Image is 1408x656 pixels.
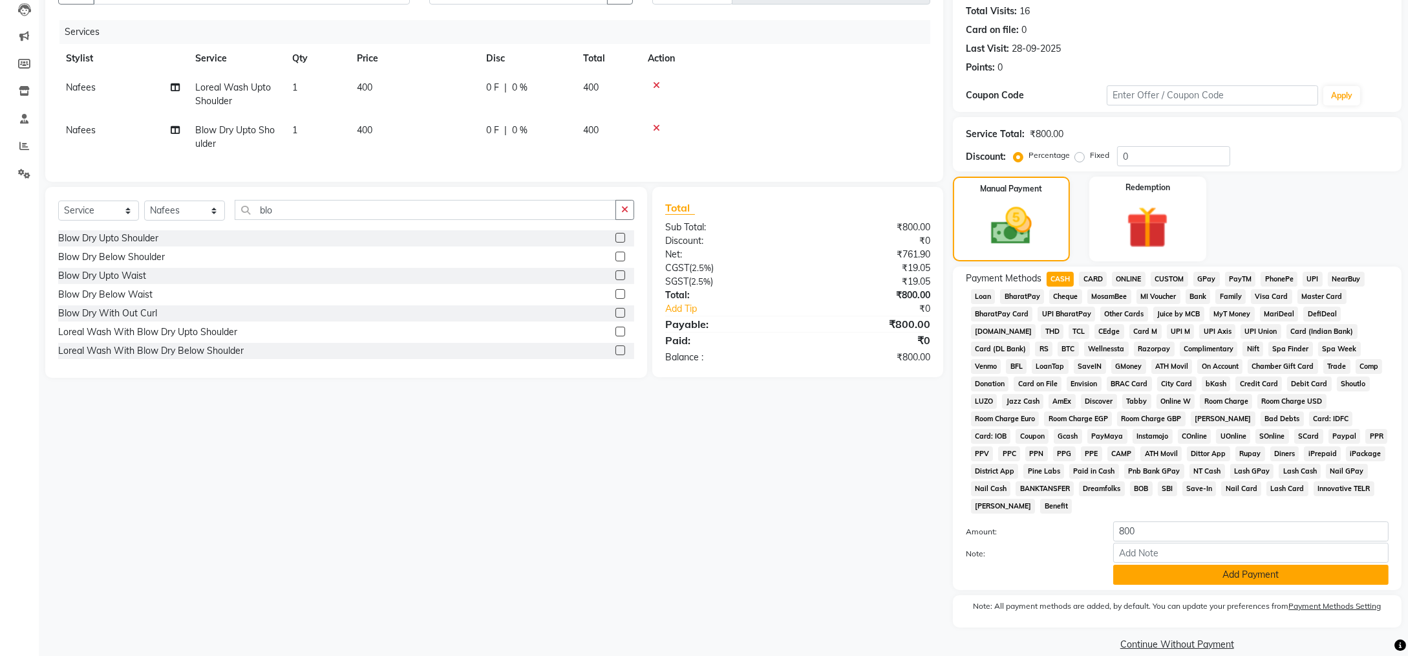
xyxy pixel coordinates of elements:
[1067,377,1102,391] span: Envision
[512,81,528,94] span: 0 %
[59,20,940,44] div: Services
[956,526,1104,538] label: Amount:
[58,344,244,358] div: Loreal Wash With Blow Dry Below Shoulder
[1235,446,1265,461] span: Rupay
[1111,359,1146,374] span: GMoney
[349,44,478,73] th: Price
[665,262,689,274] span: CGST
[1019,5,1030,18] div: 16
[798,289,940,302] div: ₹800.00
[58,44,187,73] th: Stylist
[656,316,798,332] div: Payable:
[1058,342,1079,356] span: BTC
[1130,481,1153,496] span: BOB
[512,124,528,137] span: 0 %
[1113,201,1182,254] img: _gift.svg
[478,44,575,73] th: Disc
[1191,411,1255,426] span: [PERSON_NAME]
[692,263,711,273] span: 2.5%
[1040,499,1072,514] span: Benefit
[1309,411,1353,426] span: Card: IDFC
[1023,464,1064,479] span: Pine Labs
[1084,342,1129,356] span: Wellnessta
[798,261,940,275] div: ₹19.05
[58,250,165,264] div: Blow Dry Below Shoulder
[1113,521,1389,541] input: Amount
[1323,86,1360,105] button: Apply
[292,124,297,136] span: 1
[1180,342,1238,356] span: Complimentary
[656,333,798,348] div: Paid:
[1100,307,1148,322] span: Other Cards
[1268,342,1313,356] span: Spa Finder
[1356,359,1383,374] span: Comp
[1047,272,1074,287] span: CASH
[195,82,271,107] span: Loreal Wash Upto Shoulder
[798,234,940,248] div: ₹0
[1151,272,1188,287] span: CUSTOM
[971,499,1036,514] span: [PERSON_NAME]
[966,23,1019,37] div: Card on file:
[656,275,798,289] div: ( )
[971,394,997,409] span: LUZO
[1069,324,1089,339] span: TCL
[1297,289,1347,304] span: Master Card
[1346,446,1385,461] span: iPackage
[1044,411,1112,426] span: Room Charge EGP
[1094,324,1124,339] span: CEdge
[656,289,798,302] div: Total:
[798,221,940,234] div: ₹800.00
[1107,85,1318,105] input: Enter Offer / Coupon Code
[1221,481,1261,496] span: Nail Card
[1304,446,1341,461] span: iPrepaid
[1202,377,1231,391] span: bKash
[292,82,297,93] span: 1
[1235,377,1282,391] span: Credit Card
[1328,429,1361,444] span: Paypal
[504,81,507,94] span: |
[971,289,996,304] span: Loan
[1074,359,1106,374] span: SaveIN
[998,446,1020,461] span: PPC
[1328,272,1365,287] span: NearBuy
[665,276,688,287] span: SGST
[798,316,940,332] div: ₹800.00
[665,201,695,215] span: Total
[1125,182,1170,193] label: Redemption
[1279,464,1321,479] span: Lash Cash
[971,464,1019,479] span: District App
[1323,359,1350,374] span: Trade
[971,307,1033,322] span: BharatPay Card
[504,124,507,137] span: |
[58,288,153,301] div: Blow Dry Below Waist
[798,333,940,348] div: ₹0
[1041,324,1063,339] span: THD
[1257,394,1327,409] span: Room Charge USD
[1288,600,1381,612] label: Payment Methods Setting
[1303,307,1341,322] span: DefiDeal
[1199,324,1235,339] span: UPI Axis
[1049,394,1076,409] span: AmEx
[1178,429,1211,444] span: COnline
[1318,342,1361,356] span: Spa Week
[1303,272,1323,287] span: UPI
[575,44,640,73] th: Total
[1090,149,1109,161] label: Fixed
[1000,289,1044,304] span: BharatPay
[1087,429,1127,444] span: PayMaya
[966,61,995,74] div: Points:
[1260,307,1299,322] span: MariDeal
[1133,429,1173,444] span: Instamojo
[1006,359,1027,374] span: BFL
[656,221,798,234] div: Sub Total:
[1243,342,1263,356] span: Nift
[1081,394,1117,409] span: Discover
[1122,394,1151,409] span: Tabby
[971,377,1009,391] span: Donation
[58,325,237,339] div: Loreal Wash With Blow Dry Upto Shoulder
[1053,446,1076,461] span: PPG
[1087,289,1131,304] span: MosamBee
[1032,359,1069,374] span: LoanTap
[691,276,710,287] span: 2.5%
[971,411,1040,426] span: Room Charge Euro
